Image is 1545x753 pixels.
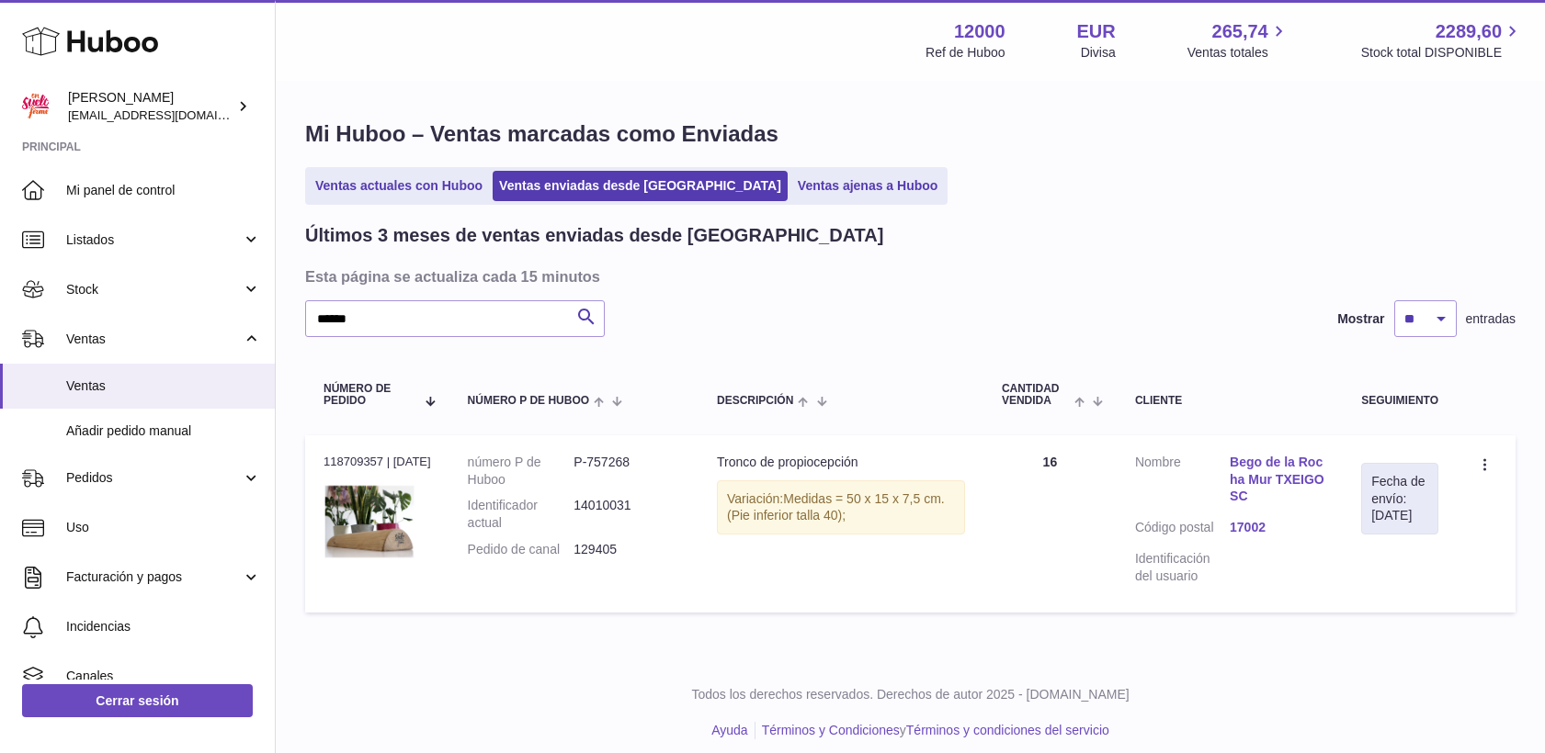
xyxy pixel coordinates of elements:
[66,331,242,348] span: Ventas
[324,383,415,407] span: Número de pedido
[468,454,574,489] dt: número P de Huboo
[1135,454,1230,511] dt: Nombre
[983,435,1117,613] td: 16
[755,722,1109,739] li: y
[66,182,261,199] span: Mi panel de control
[1135,519,1230,541] dt: Código postal
[1361,19,1523,62] a: 2289,60 Stock total DISPONIBLE
[1230,519,1324,536] a: 17002
[574,541,680,558] dd: 129405
[290,686,1530,703] p: Todos los derechos reservados. Derechos de autor 2025 - [DOMAIN_NAME]
[66,422,261,440] span: Añadir pedido manual
[717,454,965,471] div: Tronco de propiocepción
[1187,44,1289,62] span: Ventas totales
[324,454,431,470] div: 118709357 | [DATE]
[68,107,270,122] span: [EMAIL_ADDRESS][DOMAIN_NAME]
[791,171,945,201] a: Ventas ajenas a Huboo
[1361,44,1523,62] span: Stock total DISPONIBLE
[66,568,242,586] span: Facturación y pagos
[305,266,1511,287] h3: Esta página se actualiza cada 15 minutos
[1081,44,1116,62] div: Divisa
[717,480,965,535] div: Variación:
[305,119,1516,149] h1: Mi Huboo – Ventas marcadas como Enviadas
[493,171,788,201] a: Ventas enviadas desde [GEOGRAPHIC_DATA]
[66,281,242,298] span: Stock
[468,497,574,532] dt: Identificador actual
[305,223,883,248] h2: Últimos 3 meses de ventas enviadas desde [GEOGRAPHIC_DATA]
[711,723,747,737] a: Ayuda
[1077,19,1116,44] strong: EUR
[1337,310,1384,328] label: Mostrar
[309,171,489,201] a: Ventas actuales con Huboo
[906,723,1109,737] a: Términos y condiciones del servicio
[1135,550,1230,585] dt: Identificación del usuario
[717,395,793,407] span: Descripción
[66,469,242,487] span: Pedidos
[1230,454,1324,506] a: Bego de la Rocha Mur TXEIGO SC
[727,491,945,523] span: Medidas = 50 x 15 x 7,5 cm. (Pie inferior talla 40);
[66,377,261,395] span: Ventas
[22,684,253,717] a: Cerrar sesión
[68,89,233,124] div: [PERSON_NAME]
[1212,19,1268,44] span: 265,74
[468,541,574,558] dt: Pedido de canal
[66,668,261,685] span: Canales
[1361,395,1438,407] div: Seguimiento
[1436,19,1502,44] span: 2289,60
[66,618,261,635] span: Incidencias
[1002,383,1070,407] span: Cantidad vendida
[1187,19,1289,62] a: 265,74 Ventas totales
[954,19,1005,44] strong: 12000
[468,395,589,407] span: número P de Huboo
[66,519,261,536] span: Uso
[66,231,242,249] span: Listados
[762,723,900,737] a: Términos y Condiciones
[324,476,415,568] img: tronco-propiocepcion-metodo-5p.jpg
[22,93,50,120] img: mar@ensuelofirme.com
[926,44,1005,62] div: Ref de Huboo
[574,497,680,532] dd: 14010031
[1135,395,1324,407] div: Cliente
[1371,473,1428,525] div: Fecha de envío: [DATE]
[574,454,680,489] dd: P-757268
[1466,310,1516,328] span: entradas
